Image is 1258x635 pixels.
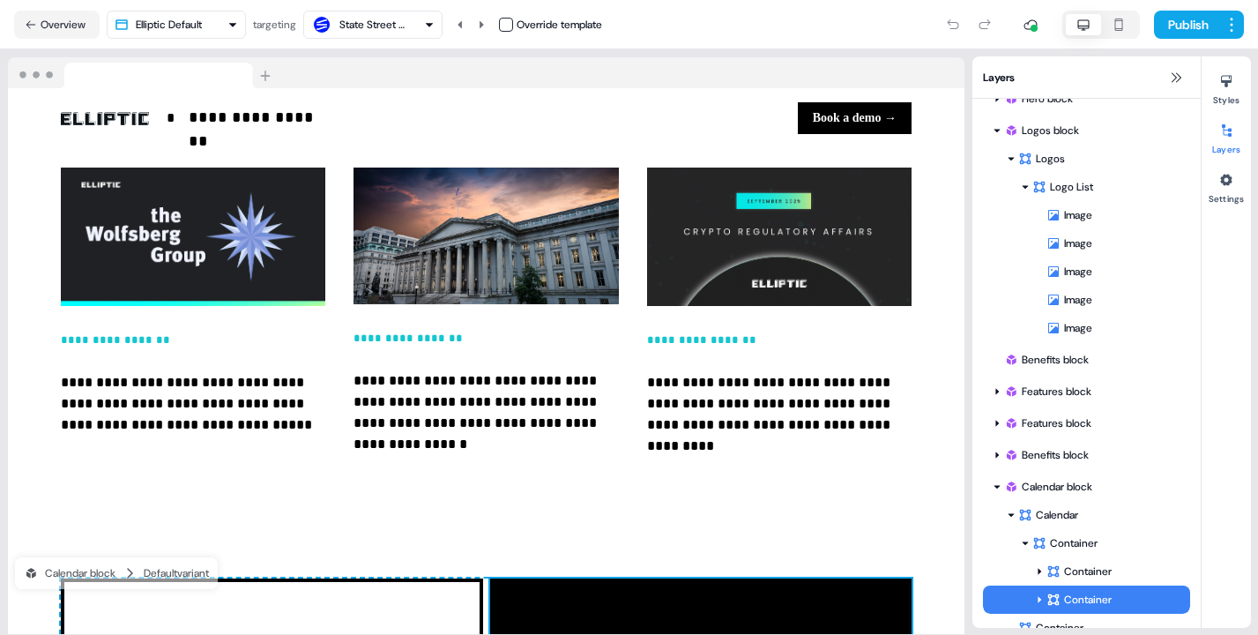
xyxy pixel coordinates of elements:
[1046,291,1190,309] div: Image
[61,112,149,125] img: Image
[1202,116,1251,155] button: Layers
[1046,263,1190,280] div: Image
[1046,319,1190,337] div: Image
[1046,591,1183,609] div: Container
[983,409,1190,437] div: Features block
[517,16,602,34] div: Override template
[303,11,443,39] button: State Street Bank
[798,102,912,134] button: Book a demo →
[1004,122,1183,139] div: Logos block
[1004,351,1183,369] div: Benefits block
[1202,67,1251,106] button: Styles
[983,116,1190,342] div: Logos blockLogosLogo ListImageImageImageImageImage
[14,11,100,39] button: Overview
[1004,90,1183,108] div: Hero block
[1202,166,1251,205] button: Settings
[983,529,1190,614] div: ContainerContainerContainer
[61,168,325,306] img: Image
[354,168,618,304] img: Image
[253,16,296,34] div: targeting
[983,229,1190,258] div: Image
[1004,446,1183,464] div: Benefits block
[24,564,115,582] div: Calendar block
[983,586,1190,614] div: Container
[983,557,1190,586] div: Container
[972,56,1201,99] div: Layers
[1046,206,1190,224] div: Image
[983,85,1190,113] div: Hero block
[1032,534,1183,552] div: Container
[339,16,410,34] div: State Street Bank
[1018,506,1183,524] div: Calendar
[494,102,912,134] div: Book a demo →
[983,173,1190,342] div: Logo ListImageImageImageImageImage
[983,441,1190,469] div: Benefits block
[1154,11,1219,39] button: Publish
[144,564,209,582] div: Default variant
[983,258,1190,286] div: Image
[983,314,1190,342] div: Image
[1046,563,1183,580] div: Container
[1046,235,1190,252] div: Image
[8,57,279,89] img: Browser topbar
[1018,150,1183,168] div: Logos
[1032,178,1183,196] div: Logo List
[983,201,1190,229] div: Image
[647,168,912,306] img: Image
[983,377,1190,406] div: Features block
[983,286,1190,314] div: Image
[1004,383,1183,400] div: Features block
[136,16,202,34] div: Elliptic Default
[983,145,1190,342] div: LogosLogo ListImageImageImageImageImage
[983,501,1190,614] div: CalendarContainerContainerContainer
[1004,478,1183,496] div: Calendar block
[983,346,1190,374] div: Benefits block
[1004,415,1183,432] div: Features block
